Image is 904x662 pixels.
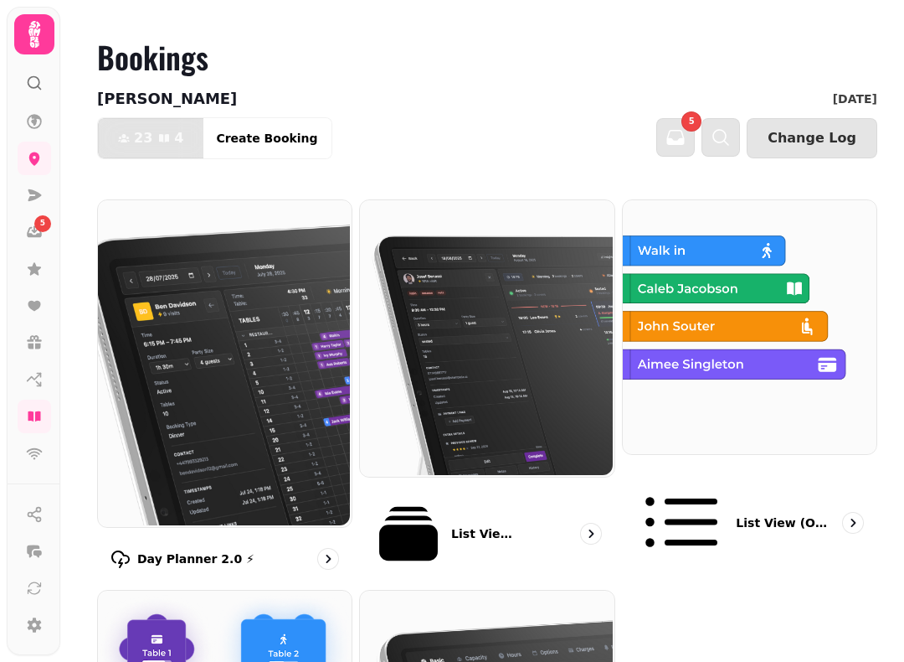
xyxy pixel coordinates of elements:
[97,199,352,583] a: Day Planner 2.0 ⚡Day Planner 2.0 ⚡
[845,515,861,531] svg: go to
[96,199,350,525] img: Day Planner 2.0 ⚡
[833,91,877,107] p: [DATE]
[359,199,614,583] a: List View 2.0 ⚡ (New)List View 2.0 ⚡ (New)
[689,117,695,126] span: 5
[174,132,183,145] span: 4
[40,218,45,230] span: 5
[736,515,827,531] p: List view (Old - going soon)
[583,525,599,542] svg: go to
[216,132,317,144] span: Create Booking
[768,132,856,145] span: Change Log
[622,199,877,583] a: List view (Old - going soon)List view (Old - going soon)
[320,551,336,567] svg: go to
[97,87,237,111] p: [PERSON_NAME]
[358,199,612,475] img: List View 2.0 ⚡ (New)
[98,118,203,158] button: 234
[134,132,152,145] span: 23
[747,118,877,158] button: Change Log
[451,525,520,542] p: List View 2.0 ⚡ (New)
[18,215,51,249] a: 5
[203,118,331,158] button: Create Booking
[137,551,254,567] p: Day Planner 2.0 ⚡
[621,199,875,453] img: List view (Old - going soon)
